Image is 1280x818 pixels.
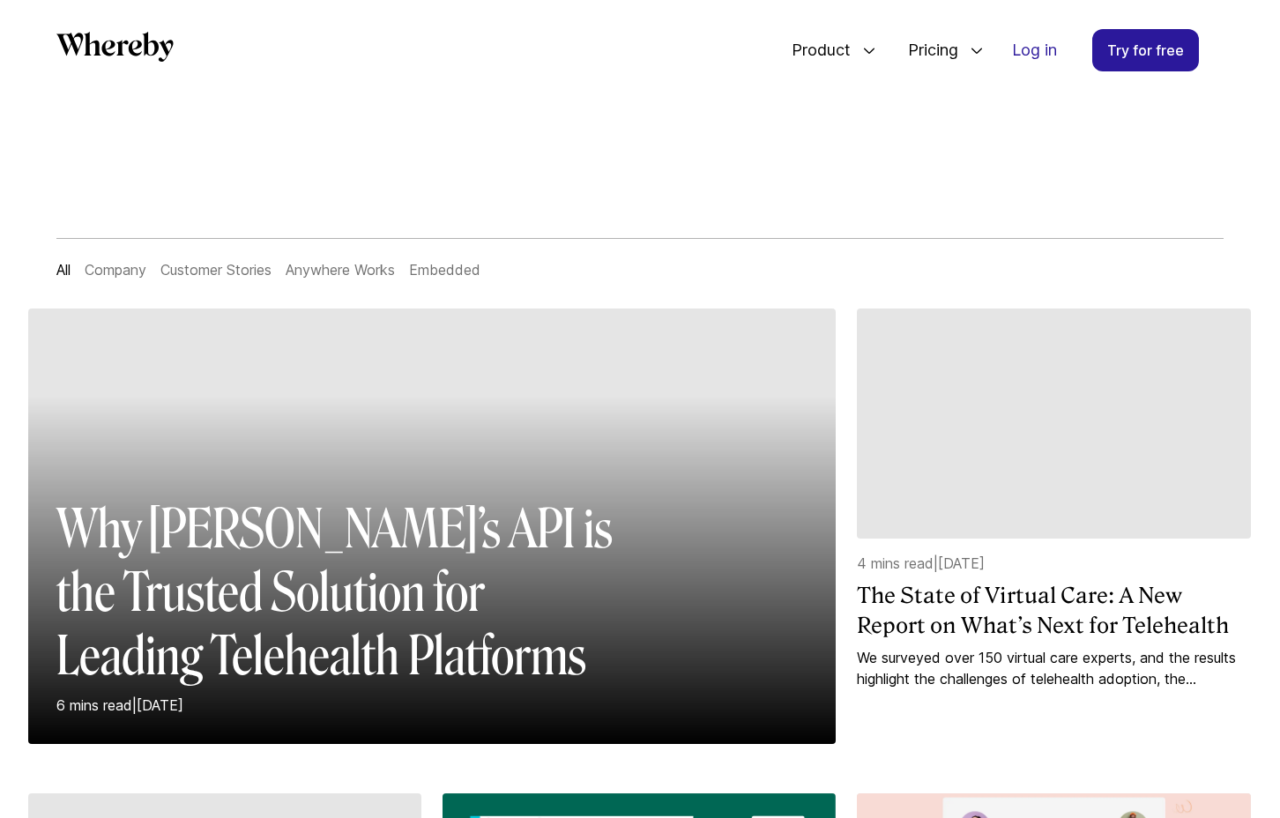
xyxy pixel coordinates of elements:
[56,695,621,716] p: 6 mins read | [DATE]
[857,647,1250,689] a: We surveyed over 150 virtual care experts, and the results highlight the challenges of telehealth...
[56,261,71,279] a: All
[56,497,621,688] h2: Why [PERSON_NAME]’s API is the Trusted Solution for Leading Telehealth Platforms
[1092,29,1199,71] a: Try for free
[774,21,855,79] span: Product
[409,261,480,279] a: Embedded
[857,553,1250,574] p: 4 mins read | [DATE]
[28,309,836,772] a: Why [PERSON_NAME]’s API is the Trusted Solution for Leading Telehealth Platforms6 mins read|[DATE]
[56,32,174,68] a: Whereby
[85,261,146,279] a: Company
[286,261,395,279] a: Anywhere Works
[998,30,1071,71] a: Log in
[56,32,174,62] svg: Whereby
[890,21,963,79] span: Pricing
[160,261,272,279] a: Customer Stories
[857,581,1250,640] a: The State of Virtual Care: A New Report on What’s Next for Telehealth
